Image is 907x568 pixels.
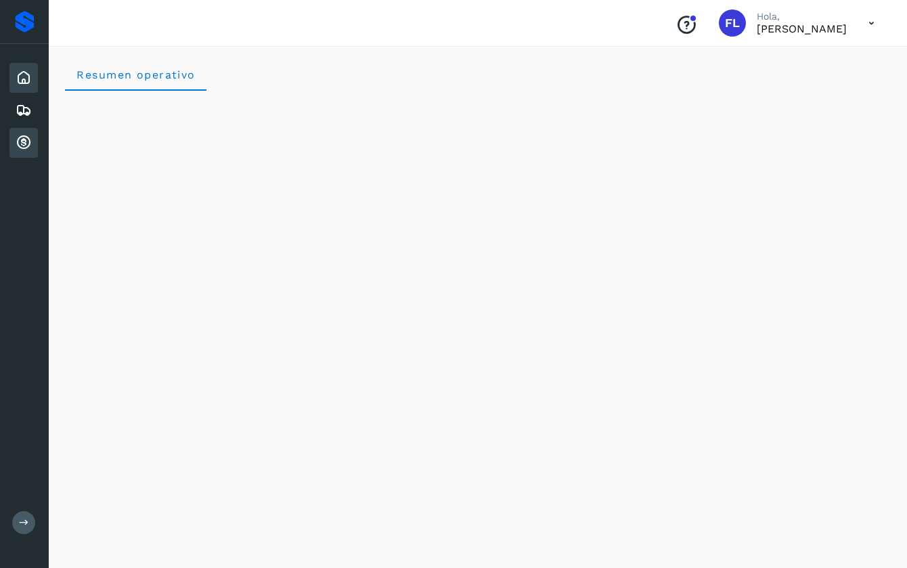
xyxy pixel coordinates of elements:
[9,128,38,158] div: Cuentas por cobrar
[9,63,38,93] div: Inicio
[757,22,847,35] p: Fabian Lopez Calva
[76,68,196,81] span: Resumen operativo
[9,95,38,125] div: Embarques
[757,11,847,22] p: Hola,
